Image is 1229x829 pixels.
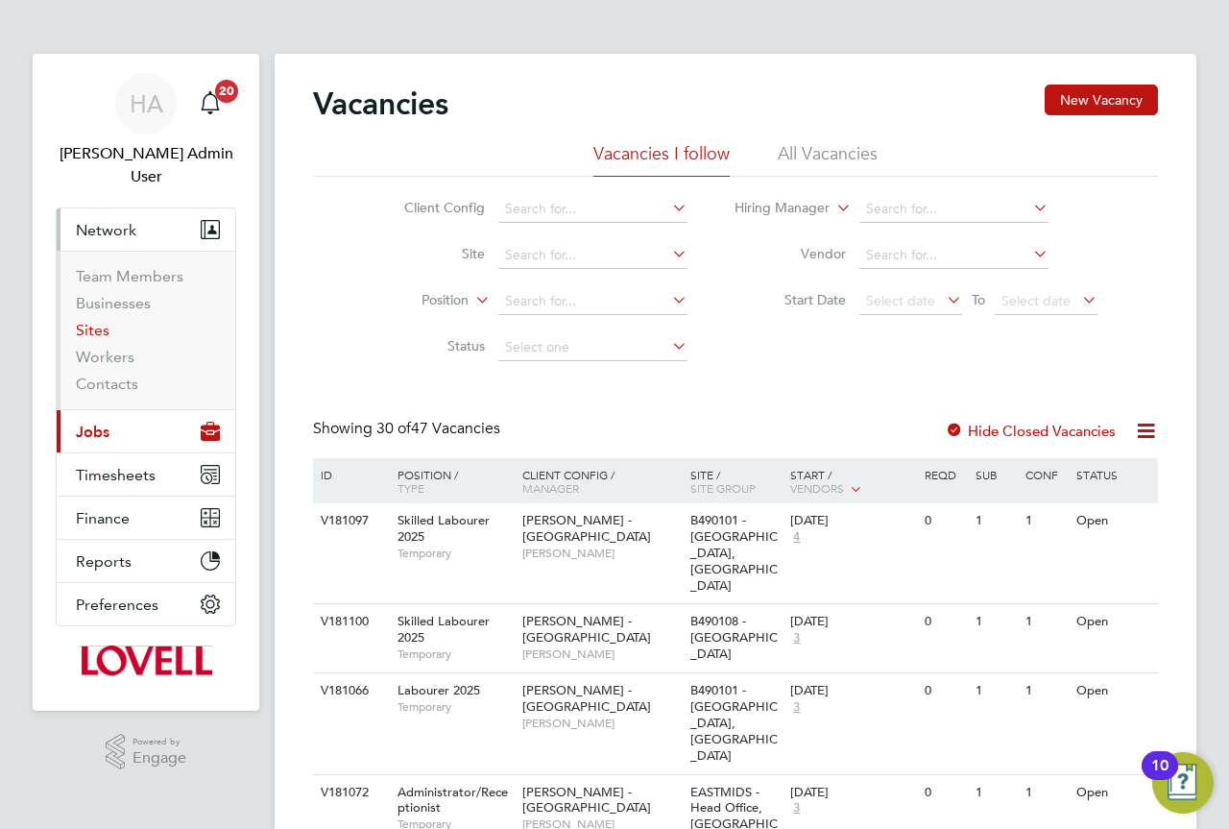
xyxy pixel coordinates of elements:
div: 1 [1021,604,1071,640]
span: Powered by [133,734,186,750]
div: V181066 [316,673,383,709]
li: Vacancies I follow [593,142,730,177]
span: [PERSON_NAME] - [GEOGRAPHIC_DATA] [522,682,651,715]
span: Jobs [76,423,109,441]
input: Search for... [498,288,687,315]
div: Showing [313,419,504,439]
span: 3 [790,699,803,716]
span: Timesheets [76,466,156,484]
span: 30 of [376,419,411,438]
a: 20 [191,73,229,134]
input: Search for... [859,242,1048,269]
span: 20 [215,80,238,103]
label: Vendor [735,245,846,262]
div: [DATE] [790,614,915,630]
div: V181100 [316,604,383,640]
button: Open Resource Center, 10 new notifications [1152,752,1214,814]
span: Engage [133,750,186,767]
div: 1 [971,604,1021,640]
input: Search for... [498,196,687,223]
span: To [966,287,991,312]
label: Hide Closed Vacancies [945,422,1116,440]
span: 3 [790,800,803,817]
div: Status [1072,458,1155,491]
div: Open [1072,604,1155,640]
span: B490108 - [GEOGRAPHIC_DATA] [690,613,778,662]
div: ID [316,458,383,491]
h2: Vacancies [313,85,448,123]
div: V181072 [316,775,383,811]
a: Go to home page [56,646,236,676]
input: Search for... [498,242,687,269]
div: [DATE] [790,785,915,801]
span: 3 [790,630,803,646]
div: 1 [971,775,1021,811]
div: 10 [1151,766,1169,791]
label: Site [374,245,485,262]
span: [PERSON_NAME] [522,646,681,662]
span: Skilled Labourer 2025 [398,613,490,646]
span: Select date [1001,292,1071,309]
button: Timesheets [57,453,235,496]
span: Select date [866,292,935,309]
img: lovell-logo-retina.png [80,646,211,676]
label: Client Config [374,199,485,216]
span: Administrator/Receptionist [398,784,508,817]
span: [PERSON_NAME] - [GEOGRAPHIC_DATA] [522,613,651,646]
span: Type [398,480,424,496]
span: Labourer 2025 [398,682,480,698]
div: Conf [1021,458,1071,491]
div: Open [1072,775,1155,811]
a: Workers [76,348,134,366]
label: Start Date [735,291,846,308]
div: Reqd [920,458,970,491]
span: Reports [76,552,132,571]
span: HA [130,91,163,116]
div: 0 [920,775,970,811]
label: Position [358,291,469,310]
span: Vendors [790,480,844,496]
div: 1 [1021,673,1071,709]
div: 0 [920,604,970,640]
div: Sub [971,458,1021,491]
button: Reports [57,540,235,582]
div: 1 [1021,775,1071,811]
div: 1 [971,673,1021,709]
span: [PERSON_NAME] [522,546,681,561]
input: Select one [498,334,687,361]
button: Jobs [57,410,235,452]
div: 1 [971,503,1021,539]
a: Contacts [76,375,138,393]
a: Businesses [76,294,151,312]
span: Site Group [690,480,756,496]
span: Temporary [398,546,513,561]
span: Network [76,221,136,239]
div: Open [1072,503,1155,539]
div: Client Config / [518,458,686,504]
a: Team Members [76,267,183,285]
button: Finance [57,497,235,539]
div: Open [1072,673,1155,709]
input: Search for... [859,196,1048,223]
div: 0 [920,503,970,539]
div: 1 [1021,503,1071,539]
span: Hays Admin User [56,142,236,188]
span: B490101 - [GEOGRAPHIC_DATA], [GEOGRAPHIC_DATA] [690,682,778,764]
div: 0 [920,673,970,709]
span: Manager [522,480,579,496]
span: 4 [790,529,803,546]
a: Sites [76,321,109,339]
button: Network [57,208,235,251]
button: New Vacancy [1045,85,1158,115]
div: [DATE] [790,683,915,699]
div: Position / [383,458,518,504]
span: Finance [76,509,130,527]
div: Start / [785,458,920,506]
span: [PERSON_NAME] - [GEOGRAPHIC_DATA] [522,784,651,817]
div: [DATE] [790,513,915,529]
div: V181097 [316,503,383,539]
div: Site / [686,458,786,504]
li: All Vacancies [778,142,878,177]
span: 47 Vacancies [376,419,500,438]
span: [PERSON_NAME] [522,716,681,731]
